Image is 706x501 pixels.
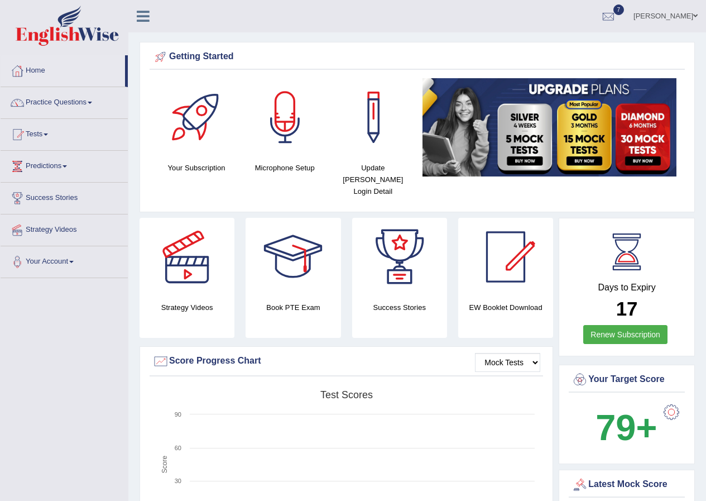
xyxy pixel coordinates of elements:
[158,162,235,174] h4: Your Subscription
[616,298,638,319] b: 17
[175,411,181,418] text: 90
[175,478,181,484] text: 30
[352,302,447,313] h4: Success Stories
[1,119,128,147] a: Tests
[458,302,553,313] h4: EW Booklet Download
[175,445,181,451] text: 60
[613,4,625,15] span: 7
[1,246,128,274] a: Your Account
[152,353,540,370] div: Score Progress Chart
[583,325,667,344] a: Renew Subscription
[140,302,234,313] h4: Strategy Videos
[246,162,323,174] h4: Microphone Setup
[422,78,676,176] img: small5.jpg
[1,214,128,242] a: Strategy Videos
[246,302,340,313] h4: Book PTE Exam
[1,87,128,115] a: Practice Questions
[1,183,128,211] a: Success Stories
[571,476,682,493] div: Latest Mock Score
[571,371,682,388] div: Your Target Score
[595,407,657,448] b: 79+
[1,55,125,83] a: Home
[1,151,128,179] a: Predictions
[152,49,682,65] div: Getting Started
[320,389,373,400] tspan: Test scores
[571,283,682,293] h4: Days to Expiry
[161,456,169,474] tspan: Score
[334,162,411,197] h4: Update [PERSON_NAME] Login Detail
